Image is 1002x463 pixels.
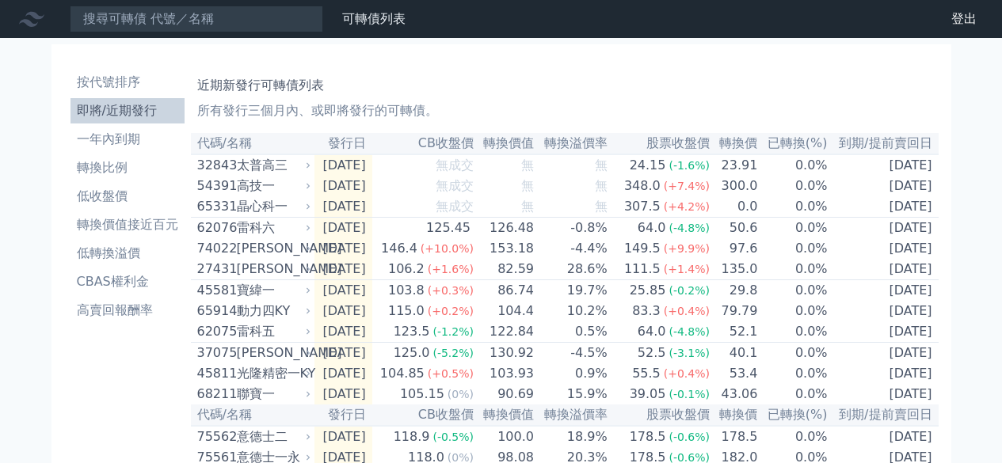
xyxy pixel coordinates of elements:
td: 43.06 [711,384,758,404]
div: 55.5 [629,364,664,383]
div: 65914 [197,302,233,321]
th: 轉換價 [711,404,758,426]
span: 無 [595,178,608,193]
th: 轉換價值 [474,133,535,154]
td: 18.9% [535,426,608,447]
span: (-4.8%) [669,222,710,234]
td: 0.0% [758,343,828,364]
div: 74022 [197,239,233,258]
span: (+0.2%) [428,305,474,317]
th: 代碼/名稱 [191,404,314,426]
th: 發行日 [314,133,372,154]
span: 無 [595,157,608,173]
li: 高賣回報酬率 [70,301,185,320]
span: (-0.6%) [669,431,710,443]
th: 到期/提前賣回日 [829,404,939,426]
div: 307.5 [621,197,664,216]
div: 太普高三 [237,156,308,175]
td: 0.0% [758,196,828,218]
td: [DATE] [829,176,939,196]
li: 低轉換溢價 [70,244,185,263]
span: 無成交 [436,178,474,193]
td: 53.4 [711,363,758,384]
div: 54391 [197,176,233,195]
a: 按代號排序 [70,70,185,95]
span: (+1.4%) [664,263,710,275]
div: [PERSON_NAME] [237,260,308,279]
a: 轉換比例 [70,155,185,180]
li: 按代號排序 [70,73,185,92]
span: 無成交 [436,157,474,173]
div: 37075 [197,343,233,362]
td: [DATE] [314,301,372,321]
div: 45581 [197,281,233,300]
span: (-3.1%) [669,347,710,359]
span: (-0.5%) [432,431,474,443]
div: 65331 [197,197,233,216]
td: [DATE] [314,154,372,176]
div: 聯寶一 [237,385,308,404]
td: 28.6% [535,259,608,280]
td: [DATE] [829,280,939,302]
td: 126.48 [474,218,535,239]
span: 無成交 [436,199,474,214]
span: (-4.8%) [669,325,710,338]
td: 0.0% [758,321,828,343]
td: 50.6 [711,218,758,239]
a: 即將/近期發行 [70,98,185,123]
li: CBAS權利金 [70,272,185,291]
span: (+0.4%) [664,305,710,317]
p: 所有發行三個月內、或即將發行的可轉債。 [197,101,932,120]
h1: 近期新發行可轉債列表 [197,76,932,95]
div: [PERSON_NAME] [237,239,308,258]
span: (-0.1%) [669,388,710,400]
td: [DATE] [829,154,939,176]
span: 無 [521,157,534,173]
div: 光隆精密一KY [237,364,308,383]
td: [DATE] [314,280,372,302]
div: 雷科五 [237,322,308,341]
div: 123.5 [391,322,433,341]
div: 64.0 [634,218,669,237]
td: [DATE] [829,196,939,218]
td: -0.8% [535,218,608,239]
td: 40.1 [711,343,758,364]
th: 轉換價值 [474,404,535,426]
div: 晶心科一 [237,197,308,216]
div: 146.4 [378,239,421,258]
td: 0.0% [758,301,828,321]
div: 動力四KY [237,302,308,321]
td: 97.6 [711,238,758,259]
div: 52.5 [634,343,669,362]
td: [DATE] [314,363,372,384]
td: [DATE] [829,426,939,447]
div: 118.9 [391,427,433,446]
th: 到期/提前賣回日 [829,133,939,154]
a: 低轉換溢價 [70,241,185,266]
div: 75562 [197,427,233,446]
td: 15.9% [535,384,608,404]
span: 無 [521,178,534,193]
li: 轉換價值接近百元 [70,215,185,234]
div: 106.2 [385,260,428,279]
div: 雷科六 [237,218,308,237]
div: 111.5 [621,260,664,279]
div: 178.5 [627,427,669,446]
li: 低收盤價 [70,187,185,206]
span: (-1.2%) [432,325,474,338]
th: 股票收盤價 [608,133,711,154]
div: 83.3 [629,302,664,321]
span: (-0.2%) [669,284,710,297]
span: 無 [521,199,534,214]
div: 115.0 [385,302,428,321]
td: 0.0% [758,218,828,239]
td: 300.0 [711,176,758,196]
span: 無 [595,199,608,214]
div: 高技一 [237,176,308,195]
div: 24.15 [627,156,669,175]
td: [DATE] [829,343,939,364]
span: (+0.5%) [428,367,474,380]
td: 23.91 [711,154,758,176]
a: 低收盤價 [70,184,185,209]
div: 62075 [197,322,233,341]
